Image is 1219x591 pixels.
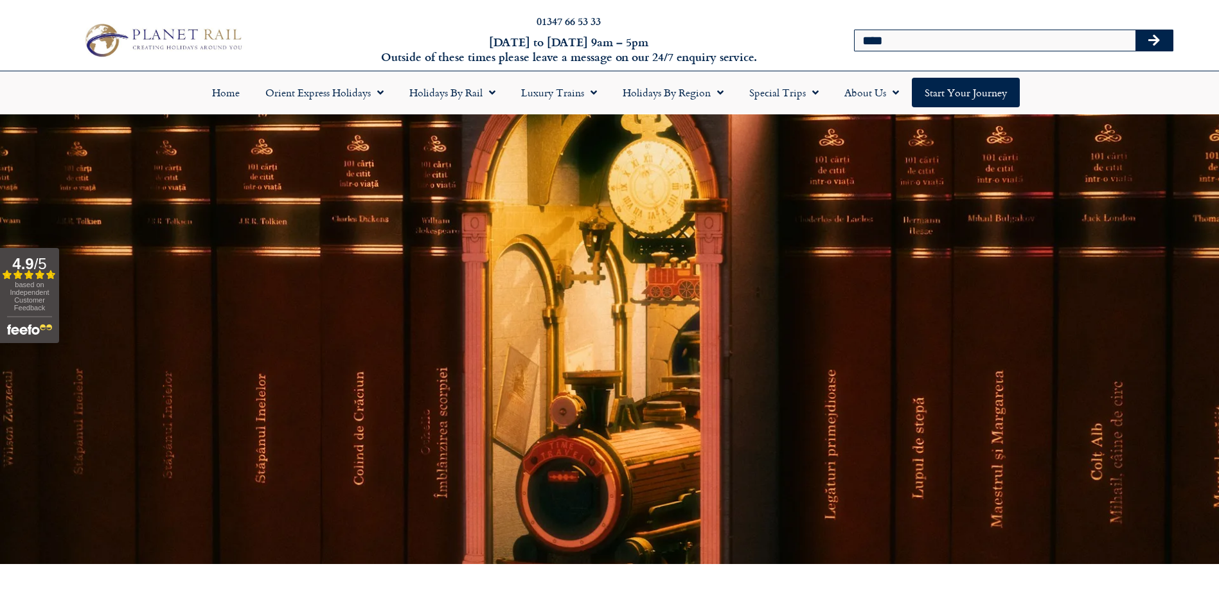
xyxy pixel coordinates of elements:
nav: Menu [6,78,1213,107]
a: Start your Journey [912,78,1020,107]
a: About Us [832,78,912,107]
a: 01347 66 53 33 [537,13,601,28]
img: Planet Rail Train Holidays Logo [78,20,246,61]
a: Special Trips [736,78,832,107]
h6: [DATE] to [DATE] 9am – 5pm Outside of these times please leave a message on our 24/7 enquiry serv... [328,35,810,65]
a: Home [199,78,253,107]
a: Holidays by Rail [396,78,508,107]
a: Orient Express Holidays [253,78,396,107]
a: Holidays by Region [610,78,736,107]
a: Luxury Trains [508,78,610,107]
button: Search [1135,30,1173,51]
